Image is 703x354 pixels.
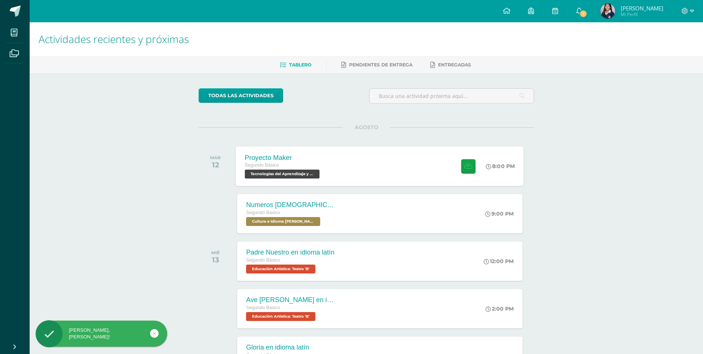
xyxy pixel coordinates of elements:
div: Gloria en idioma latín [246,344,317,351]
div: Proyecto Maker [245,154,322,161]
div: Numeros [DEMOGRAPHIC_DATA] en Kaqchikel [246,201,335,209]
span: Educación Artística: Teatro 'B' [246,312,315,321]
span: AGOSTO [343,124,390,131]
a: todas las Actividades [199,88,283,103]
span: Segundo Básico [246,305,280,310]
div: MIÉ [211,250,220,255]
span: 1 [579,10,587,18]
div: Padre Nuestro en idioma latín [246,249,334,256]
div: 12:00 PM [484,258,514,265]
span: Tablero [289,62,311,68]
a: Pendientes de entrega [341,59,412,71]
img: d507e2840dad5626a1ad675e115e0739.png [600,4,615,19]
div: 9:00 PM [485,210,514,217]
a: Entregadas [430,59,471,71]
input: Busca una actividad próxima aquí... [369,89,534,103]
a: Tablero [280,59,311,71]
span: [PERSON_NAME] [621,4,663,12]
div: MAR [210,155,220,160]
div: 13 [211,255,220,264]
span: Mi Perfil [621,11,663,17]
span: Cultura e Idioma Maya Garífuna o Xinca 'B' [246,217,320,226]
span: Segundo Básico [245,163,279,168]
span: Entregadas [438,62,471,68]
div: 8:00 PM [486,163,515,170]
span: Educación Artística: Teatro 'B' [246,265,315,273]
span: Pendientes de entrega [349,62,412,68]
span: Actividades recientes y próximas [39,32,189,46]
span: Segundo Básico [246,210,280,215]
div: 12 [210,160,220,169]
div: 2:00 PM [485,305,514,312]
div: [PERSON_NAME], [PERSON_NAME]! [36,327,167,340]
span: Tecnologías del Aprendizaje y la Comunicación 'B' [245,170,320,178]
span: Segundo Básico [246,258,280,263]
div: Ave [PERSON_NAME] en idioma latín [246,296,335,304]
